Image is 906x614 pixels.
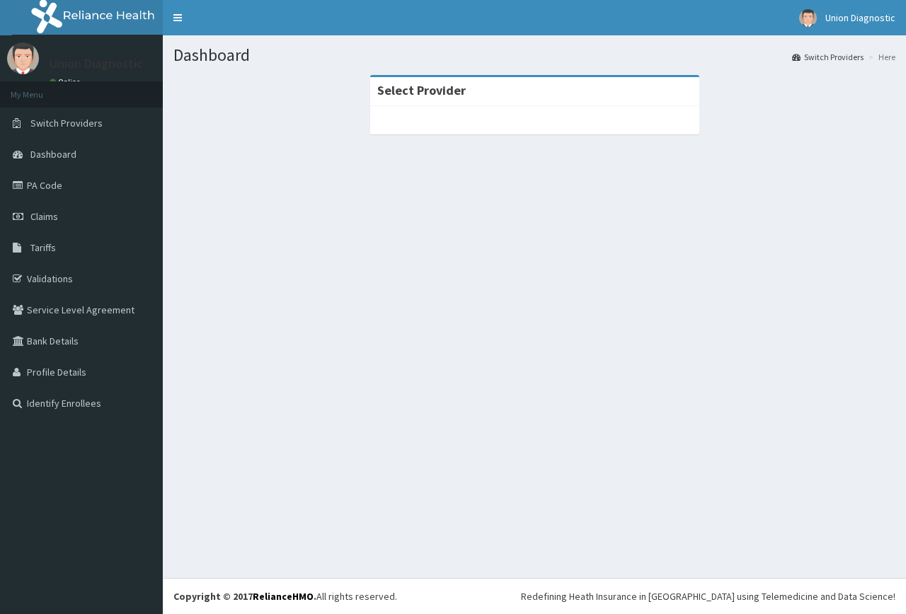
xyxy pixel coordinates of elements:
span: Switch Providers [30,117,103,129]
span: Union Diagnostic [825,11,895,24]
img: User Image [7,42,39,74]
span: Dashboard [30,148,76,161]
strong: Select Provider [377,82,466,98]
a: RelianceHMO [253,590,314,603]
li: Here [865,51,895,63]
strong: Copyright © 2017 . [173,590,316,603]
p: Union Diagnostic [50,57,143,70]
a: Switch Providers [792,51,864,63]
span: Claims [30,210,58,223]
a: Online [50,77,84,87]
span: Tariffs [30,241,56,254]
div: Redefining Heath Insurance in [GEOGRAPHIC_DATA] using Telemedicine and Data Science! [521,589,895,603]
h1: Dashboard [173,46,895,64]
img: User Image [799,9,817,27]
footer: All rights reserved. [163,578,906,614]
